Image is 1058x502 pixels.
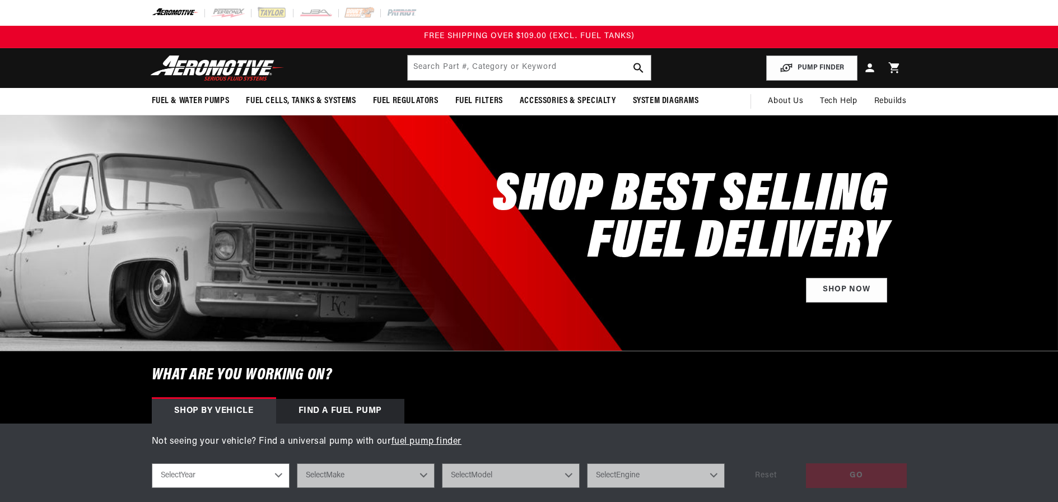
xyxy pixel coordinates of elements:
[408,55,651,80] input: Search by Part Number, Category or Keyword
[820,95,857,108] span: Tech Help
[766,55,857,81] button: PUMP FINDER
[124,351,935,399] h6: What are you working on?
[246,95,356,107] span: Fuel Cells, Tanks & Systems
[806,278,887,303] a: Shop Now
[152,95,230,107] span: Fuel & Water Pumps
[493,173,887,267] h2: SHOP BEST SELLING FUEL DELIVERY
[759,88,812,115] a: About Us
[587,463,725,488] select: Engine
[520,95,616,107] span: Accessories & Specialty
[152,399,276,424] div: Shop by vehicle
[237,88,364,114] summary: Fuel Cells, Tanks & Systems
[276,399,405,424] div: Find a Fuel Pump
[147,55,287,81] img: Aeromotive
[768,97,803,105] span: About Us
[297,463,435,488] select: Make
[455,95,503,107] span: Fuel Filters
[812,88,865,115] summary: Tech Help
[874,95,907,108] span: Rebuilds
[373,95,439,107] span: Fuel Regulators
[866,88,915,115] summary: Rebuilds
[626,55,651,80] button: search button
[442,463,580,488] select: Model
[391,437,462,446] a: fuel pump finder
[152,463,290,488] select: Year
[511,88,624,114] summary: Accessories & Specialty
[143,88,238,114] summary: Fuel & Water Pumps
[447,88,511,114] summary: Fuel Filters
[424,32,635,40] span: FREE SHIPPING OVER $109.00 (EXCL. FUEL TANKS)
[624,88,707,114] summary: System Diagrams
[152,435,907,449] p: Not seeing your vehicle? Find a universal pump with our
[633,95,699,107] span: System Diagrams
[365,88,447,114] summary: Fuel Regulators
